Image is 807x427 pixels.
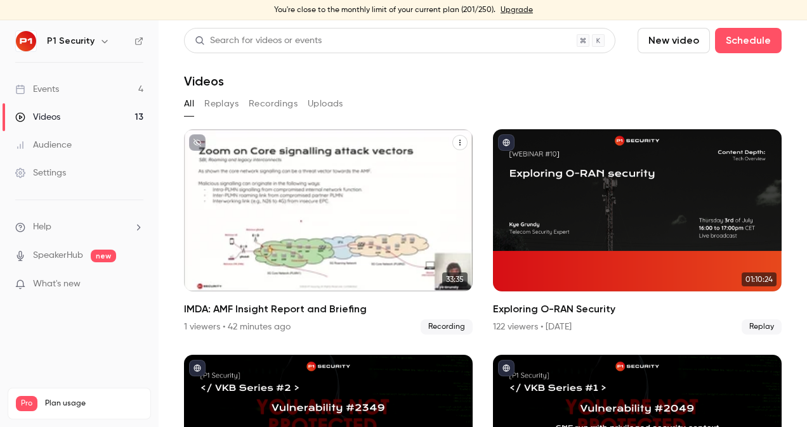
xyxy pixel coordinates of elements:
[15,139,72,151] div: Audience
[498,134,515,151] button: published
[742,319,782,335] span: Replay
[493,321,572,333] div: 122 viewers • [DATE]
[33,249,83,262] a: SpeakerHub
[184,73,224,89] h1: Videos
[184,129,473,335] a: 33:35IMDA: AMF Insight Report and Briefing1 viewers • 42 minutes agoRecording
[45,398,143,409] span: Plan usage
[15,167,66,179] div: Settings
[184,94,194,114] button: All
[15,83,59,96] div: Events
[442,272,468,286] span: 33:35
[16,396,37,411] span: Pro
[16,31,36,51] img: P1 Security
[308,94,343,114] button: Uploads
[91,250,116,262] span: new
[184,321,291,333] div: 1 viewers • 42 minutes ago
[493,129,782,335] a: 01:10:24Exploring O-RAN Security122 viewers • [DATE]Replay
[421,319,473,335] span: Recording
[15,220,143,234] li: help-dropdown-opener
[15,111,60,124] div: Videos
[184,302,473,317] h2: IMDA: AMF Insight Report and Briefing
[498,360,515,376] button: published
[493,129,782,335] li: Exploring O-RAN Security
[184,129,473,335] li: IMDA: AMF Insight Report and Briefing
[715,28,782,53] button: Schedule
[33,277,81,291] span: What's new
[742,272,777,286] span: 01:10:24
[189,134,206,151] button: unpublished
[189,360,206,376] button: published
[204,94,239,114] button: Replays
[638,28,710,53] button: New video
[33,220,51,234] span: Help
[47,35,95,48] h6: P1 Security
[195,34,322,48] div: Search for videos or events
[493,302,782,317] h2: Exploring O-RAN Security
[249,94,298,114] button: Recordings
[184,28,782,419] section: Videos
[501,5,533,15] a: Upgrade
